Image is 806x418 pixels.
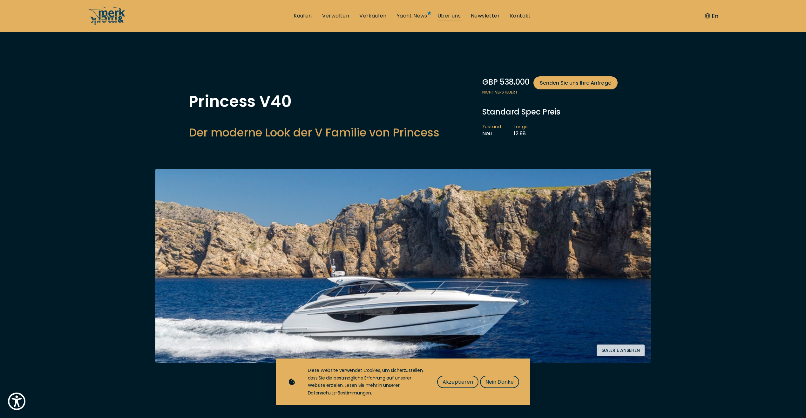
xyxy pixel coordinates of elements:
[482,107,560,117] span: Standard Spec Preis
[485,378,514,386] span: Nein Danke
[437,376,478,388] button: Akzeptieren
[322,12,349,19] a: Verwalten
[482,124,514,137] li: Neu
[540,79,611,87] span: Senden Sie uns Ihre Anfrage
[189,94,439,109] h1: Princess V40
[482,76,618,89] div: GBP 538.000
[359,12,387,19] a: Verkaufen
[443,378,473,386] span: Akzeptieren
[189,125,439,140] h2: Der moderne Look der V Familie von Princess
[705,12,718,20] button: En
[437,12,461,19] a: Über uns
[471,12,500,19] a: Newsletter
[308,367,424,397] div: Diese Website verwendet Cookies, um sicherzustellen, dass Sie die bestmögliche Erfahrung auf unse...
[597,345,645,356] button: Galerie ansehen
[510,12,531,19] a: Kontakt
[308,390,371,396] a: Datenschutz-Bestimmungen
[514,124,540,137] li: 12.98
[482,89,618,95] span: Nicht versteuert
[6,391,27,412] button: Show Accessibility Preferences
[482,124,501,130] span: Zustand
[294,12,312,19] a: Kaufen
[480,376,519,388] button: Nein Danke
[533,76,618,89] a: Senden Sie uns Ihre Anfrage
[397,12,427,19] a: Yacht News
[514,124,528,130] span: Länge
[155,169,651,363] img: Merk&Merk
